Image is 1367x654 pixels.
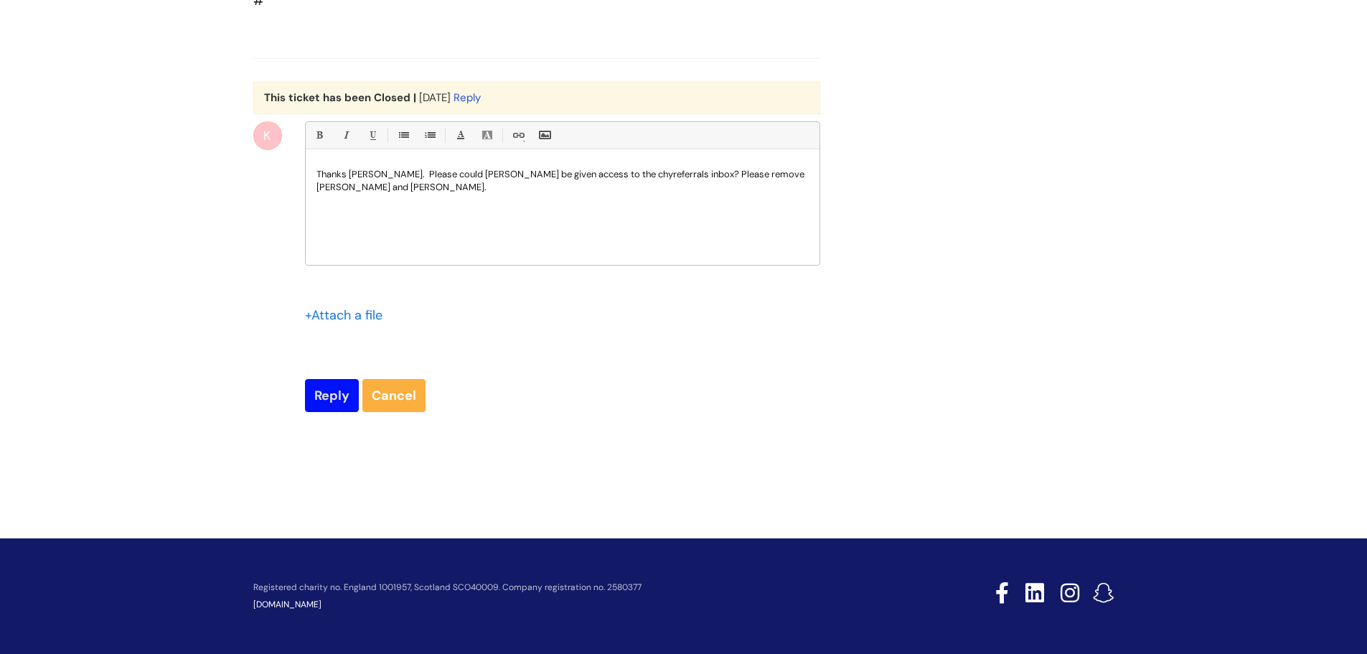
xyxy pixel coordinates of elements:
a: Underline(Ctrl-U) [363,126,381,144]
input: Reply [305,379,359,412]
a: [DOMAIN_NAME] [253,599,321,610]
a: Italic (Ctrl-I) [337,126,354,144]
a: Cancel [362,379,426,412]
a: Insert Image... [535,126,553,144]
a: • Unordered List (Ctrl-Shift-7) [394,126,412,144]
span: + [305,307,311,324]
a: 1. Ordered List (Ctrl-Shift-8) [421,126,438,144]
a: Reply [454,90,481,105]
p: Thanks [PERSON_NAME]. Please could [PERSON_NAME] be given access to the chyreferrals inbox? Pleas... [316,168,809,194]
a: Font Color [451,126,469,144]
a: Bold (Ctrl-B) [310,126,328,144]
div: K [253,121,282,150]
a: Back Color [478,126,496,144]
p: Registered charity no. England 1001957, Scotland SCO40009. Company registration no. 2580377 [253,583,893,592]
div: Attach a file [305,304,391,327]
a: Link [509,126,527,144]
b: This ticket has been Closed | [264,90,416,105]
span: Wed, 10 Sep, 2025 at 5:14 PM [419,90,451,105]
